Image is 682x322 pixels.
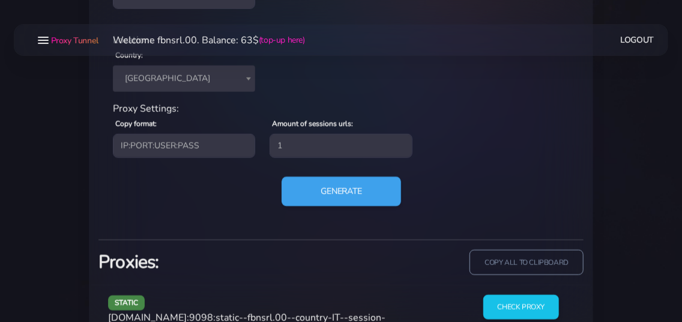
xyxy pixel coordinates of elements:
div: Proxy Settings: [106,102,576,116]
label: Amount of sessions urls: [272,118,353,129]
iframe: Webchat Widget [505,126,667,307]
span: static [108,296,145,311]
span: Italy [113,65,255,92]
span: Italy [120,70,248,87]
input: copy all to clipboard [469,250,584,276]
a: Logout [621,29,654,51]
a: (top-up here) [259,34,305,46]
label: Copy format: [115,118,157,129]
button: Generate [282,177,401,206]
input: Check Proxy [483,295,560,320]
a: Proxy Tunnel [49,31,98,50]
h3: Proxies: [98,250,334,275]
span: Proxy Tunnel [51,35,98,46]
li: Welcome fbnsrl.00. Balance: 63$ [98,33,305,47]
